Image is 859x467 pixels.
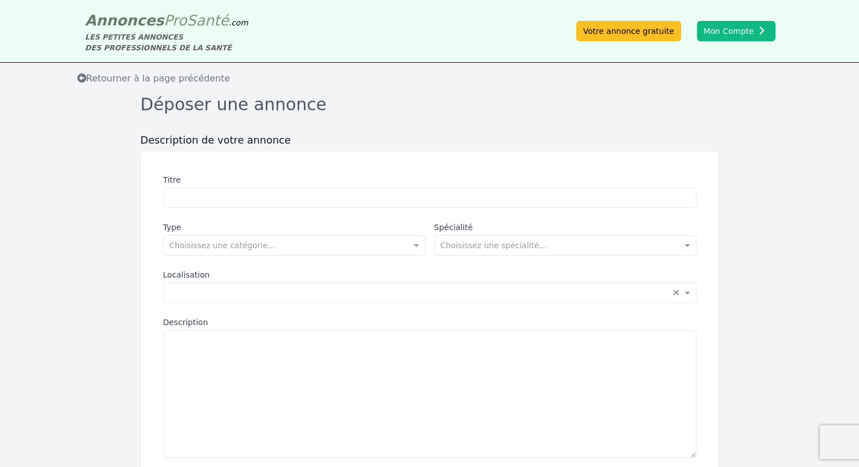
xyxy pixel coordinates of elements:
span: .com [229,18,248,27]
span: Annonces [85,12,164,29]
i: Retourner à la liste [77,73,86,83]
label: Type [163,222,425,233]
span: Clear all [672,287,682,299]
a: AnnoncesProSanté.com [85,12,248,29]
button: Mon Compte [697,21,775,41]
label: Titre [163,174,696,185]
div: LES PETITES ANNONCES DES PROFESSIONNELS DE LA SANTÉ [85,32,248,53]
span: Pro [164,12,187,29]
span: Santé [187,12,229,29]
h3: Description de votre annonce [141,133,719,147]
h1: Déposer une annonce [141,94,719,122]
span: Retourner à la page précédente [77,73,230,84]
label: Description [163,317,696,328]
a: Votre annonce gratuite [576,21,681,41]
label: Localisation [163,269,696,280]
label: Spécialité [434,222,696,233]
